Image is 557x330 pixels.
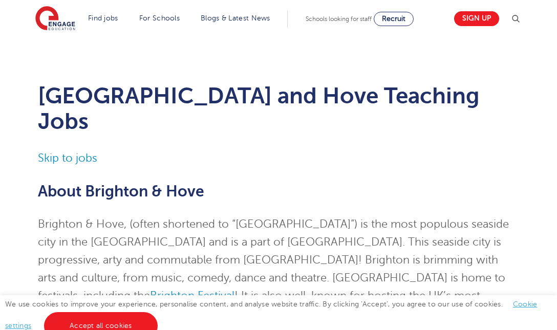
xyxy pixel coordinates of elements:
[306,15,372,23] span: Schools looking for staff
[5,300,537,329] span: We use cookies to improve your experience, personalise content, and analyse website traffic. By c...
[201,14,270,22] a: Blogs & Latest News
[88,14,118,22] a: Find jobs
[38,152,97,164] a: Skip to jobs
[38,83,519,134] h1: [GEOGRAPHIC_DATA] and Hove Teaching Jobs
[374,12,414,26] a: Recruit
[38,183,519,200] h2: About Brighton & Hove
[454,11,499,26] a: Sign up
[150,290,234,302] a: Brighton Festival
[382,15,405,23] span: Recruit
[139,14,180,22] a: For Schools
[35,6,75,32] img: Engage Education
[38,215,519,323] p: Brighton & Hove, (often shortened to “[GEOGRAPHIC_DATA]”) is the most populous seaside city in th...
